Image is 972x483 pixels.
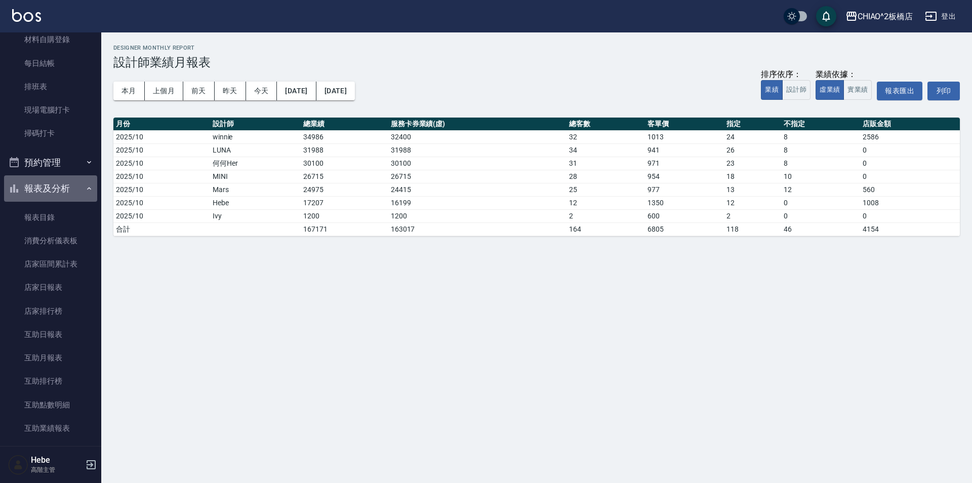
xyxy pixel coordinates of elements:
td: 0 [860,157,960,170]
td: 2025/10 [113,196,210,209]
td: winnie [210,130,301,143]
button: 今天 [246,82,277,100]
td: 8 [781,143,860,157]
table: a dense table [113,118,960,236]
a: 掃碼打卡 [4,122,97,145]
td: 164 [566,222,645,236]
td: 17207 [301,196,388,209]
td: 2025/10 [113,170,210,183]
td: 24975 [301,183,388,196]
button: 昨天 [215,82,246,100]
a: 每日結帳 [4,52,97,75]
th: 設計師 [210,118,301,131]
td: 8 [781,157,860,170]
th: 指定 [724,118,782,131]
td: 31988 [388,143,566,157]
div: 排序依序： [761,69,811,80]
td: 合計 [113,222,210,236]
th: 月份 [113,118,210,131]
button: 預約管理 [4,150,97,176]
td: 18 [724,170,782,183]
td: 26 [724,143,782,157]
td: 32400 [388,130,566,143]
td: 28 [566,170,645,183]
button: 前天 [183,82,215,100]
td: 1200 [388,209,566,222]
h5: Hebe [31,455,83,465]
a: 全店業績分析表 [4,440,97,463]
button: 本月 [113,82,145,100]
a: 消費分析儀表板 [4,229,97,252]
td: 1008 [860,196,960,209]
a: 報表目錄 [4,206,97,229]
td: 46 [781,222,860,236]
img: Logo [12,9,41,22]
button: 虛業績 [816,80,844,100]
a: 店家排行榜 [4,300,97,323]
h3: 設計師業績月報表 [113,55,960,69]
td: 12 [724,196,782,209]
th: 總業績 [301,118,388,131]
td: 954 [645,170,723,183]
button: save [816,6,836,26]
td: 2 [566,209,645,222]
a: 互助業績報表 [4,417,97,440]
a: 互助點數明細 [4,393,97,417]
button: 列印 [927,82,960,100]
td: 0 [781,196,860,209]
td: 24 [724,130,782,143]
a: 店家區間累計表 [4,252,97,276]
div: CHIAO^2板橋店 [858,10,913,23]
td: 34986 [301,130,388,143]
button: 實業績 [843,80,872,100]
button: 報表及分析 [4,175,97,202]
button: 登出 [921,7,960,26]
a: 材料自購登錄 [4,28,97,51]
td: 13 [724,183,782,196]
a: 現場電腦打卡 [4,98,97,122]
td: 10 [781,170,860,183]
td: MINI [210,170,301,183]
td: 2025/10 [113,209,210,222]
a: 互助月報表 [4,346,97,369]
td: 1200 [301,209,388,222]
td: 163017 [388,222,566,236]
td: 0 [860,170,960,183]
button: 業績 [761,80,783,100]
td: 0 [860,143,960,157]
td: 6805 [645,222,723,236]
td: 34 [566,143,645,157]
th: 總客數 [566,118,645,131]
td: 2586 [860,130,960,143]
td: 12 [566,196,645,209]
h2: Designer Monthly Report [113,45,960,51]
td: 26715 [388,170,566,183]
a: 排班表 [4,75,97,98]
td: 24415 [388,183,566,196]
th: 服務卡券業績(虛) [388,118,566,131]
td: 941 [645,143,723,157]
td: 2025/10 [113,183,210,196]
td: 25 [566,183,645,196]
td: 31988 [301,143,388,157]
p: 高階主管 [31,465,83,474]
td: 600 [645,209,723,222]
td: Ivy [210,209,301,222]
td: LUNA [210,143,301,157]
td: 0 [781,209,860,222]
button: CHIAO^2板橋店 [841,6,917,27]
button: [DATE] [316,82,355,100]
td: 26715 [301,170,388,183]
button: 報表匯出 [877,82,922,100]
td: 167171 [301,222,388,236]
td: Mars [210,183,301,196]
td: 977 [645,183,723,196]
td: 2025/10 [113,130,210,143]
a: 店家日報表 [4,276,97,299]
button: 上個月 [145,82,183,100]
td: 2025/10 [113,157,210,170]
td: 31 [566,157,645,170]
td: 1350 [645,196,723,209]
button: [DATE] [277,82,316,100]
